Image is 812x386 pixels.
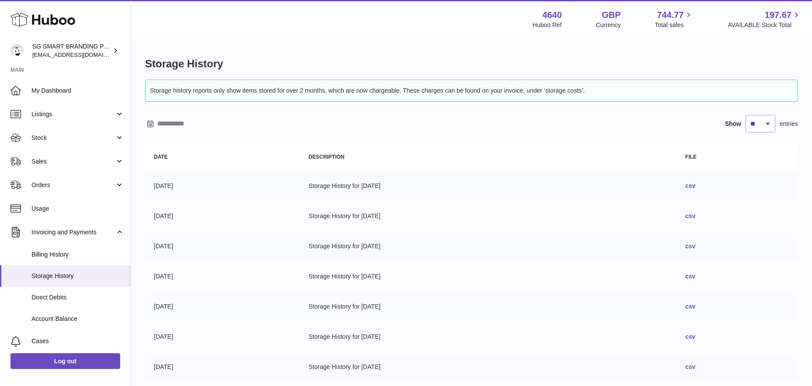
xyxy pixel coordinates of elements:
[300,203,677,229] td: Storage History for [DATE]
[31,250,124,259] span: Billing History
[31,228,115,236] span: Invoicing and Payments
[31,181,115,189] span: Orders
[145,203,300,229] td: [DATE]
[31,293,124,302] span: Direct Debits
[31,337,124,345] span: Cases
[533,21,562,29] div: Huboo Ref
[685,333,695,340] a: csv
[300,294,677,320] td: Storage History for [DATE]
[31,110,115,118] span: Listings
[685,303,695,310] a: csv
[685,154,697,160] strong: File
[145,354,300,380] td: [DATE]
[150,84,793,97] p: Storage history reports only show items stored for over 2 months, which are now chargeable. These...
[145,264,300,289] td: [DATE]
[31,87,124,95] span: My Dashboard
[655,9,694,29] a: 744.77 Total sales
[300,233,677,259] td: Storage History for [DATE]
[765,9,791,21] span: 197.67
[728,9,802,29] a: 197.67 AVAILABLE Stock Total
[10,353,120,369] a: Log out
[32,51,128,58] span: [EMAIL_ADDRESS][DOMAIN_NAME]
[31,272,124,280] span: Storage History
[728,21,802,29] span: AVAILABLE Stock Total
[145,57,798,71] h1: Storage History
[145,173,300,199] td: [DATE]
[602,9,621,21] strong: GBP
[542,9,562,21] strong: 4640
[300,173,677,199] td: Storage History for [DATE]
[32,42,111,59] div: SG SMART BRANDING PTE. LTD.
[31,205,124,213] span: Usage
[685,182,695,189] a: csv
[596,21,621,29] div: Currency
[725,120,741,128] label: Show
[145,294,300,320] td: [DATE]
[31,134,115,142] span: Stock
[685,212,695,219] a: csv
[145,233,300,259] td: [DATE]
[300,354,677,380] td: Storage History for [DATE]
[685,273,695,280] a: csv
[300,324,677,350] td: Storage History for [DATE]
[655,21,694,29] span: Total sales
[685,243,695,250] a: csv
[31,315,124,323] span: Account Balance
[10,44,24,57] img: uktopsmileshipping@gmail.com
[780,120,798,128] span: entries
[300,264,677,289] td: Storage History for [DATE]
[309,154,344,160] strong: Description
[31,157,115,166] span: Sales
[145,324,300,350] td: [DATE]
[657,9,684,21] span: 744.77
[154,154,168,160] strong: Date
[685,363,695,370] a: csv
